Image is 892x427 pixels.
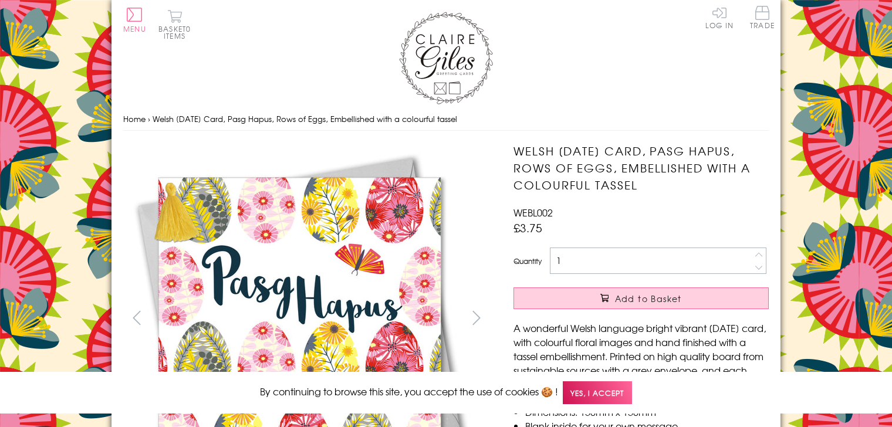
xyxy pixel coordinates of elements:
h1: Welsh [DATE] Card, Pasg Hapus, Rows of Eggs, Embellished with a colourful tassel [513,143,769,193]
nav: breadcrumbs [123,107,769,131]
button: Basket0 items [158,9,191,39]
button: Add to Basket [513,287,769,309]
a: Log In [705,6,734,29]
span: Welsh [DATE] Card, Pasg Hapus, Rows of Eggs, Embellished with a colourful tassel [153,113,457,124]
span: £3.75 [513,219,542,236]
img: Claire Giles Greetings Cards [399,12,493,104]
button: Menu [123,8,146,32]
button: prev [123,304,150,331]
span: › [148,113,150,124]
button: next [464,304,490,331]
label: Quantity [513,256,542,266]
span: Add to Basket [615,293,682,304]
span: 0 items [164,23,191,41]
a: Home [123,113,146,124]
span: Menu [123,23,146,34]
span: Trade [750,6,775,29]
a: Trade [750,6,775,31]
p: A wonderful Welsh language bright vibrant [DATE] card, with colourful floral images and hand fini... [513,321,769,391]
span: WEBL002 [513,205,553,219]
span: Yes, I accept [563,381,632,404]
